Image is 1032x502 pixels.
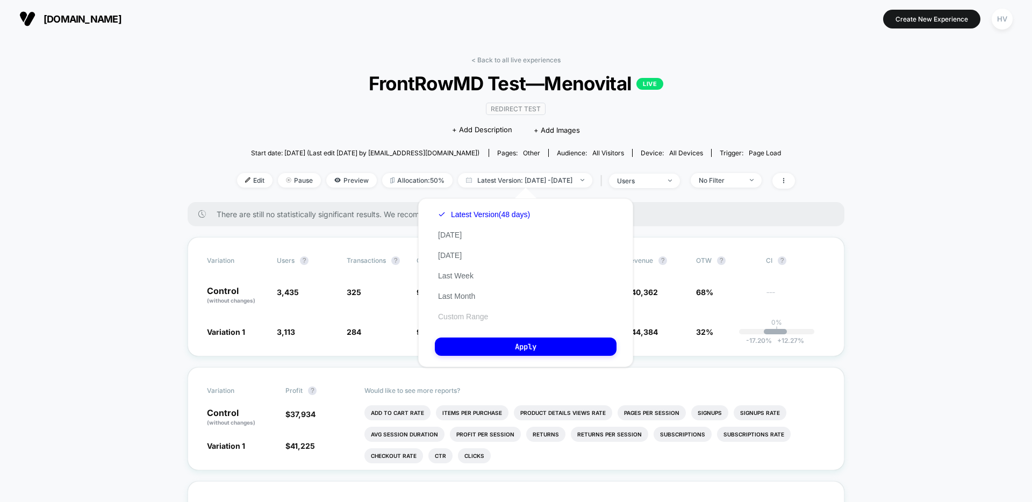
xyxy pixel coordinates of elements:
[749,149,781,157] span: Page Load
[452,125,512,135] span: + Add Description
[364,386,826,395] p: Would like to see more reports?
[278,173,321,188] span: Pause
[668,180,672,182] img: end
[580,179,584,181] img: end
[251,149,479,157] span: Start date: [DATE] (Last edit [DATE] by [EMAIL_ADDRESS][DOMAIN_NAME])
[285,386,303,395] span: Profit
[717,256,726,265] button: ?
[632,149,711,157] span: Device:
[631,288,658,297] span: 40,362
[207,408,275,427] p: Control
[44,13,121,25] span: [DOMAIN_NAME]
[290,410,316,419] span: 37,934
[992,9,1013,30] div: HV
[428,448,453,463] li: Ctr
[435,291,478,301] button: Last Month
[285,441,315,450] span: $
[217,210,823,219] span: There are still no statistically significant results. We recommend waiting a few more days
[207,386,266,395] span: Variation
[435,210,533,219] button: Latest Version(48 days)
[207,327,245,336] span: Variation 1
[617,177,660,185] div: users
[523,149,540,157] span: other
[364,405,431,420] li: Add To Cart Rate
[364,448,423,463] li: Checkout Rate
[691,405,728,420] li: Signups
[669,149,703,157] span: all devices
[458,173,592,188] span: Latest Version: [DATE] - [DATE]
[696,288,713,297] span: 68%
[598,173,609,189] span: |
[450,427,521,442] li: Profit Per Session
[696,327,713,336] span: 32%
[237,173,273,188] span: Edit
[631,327,658,336] span: 44,384
[766,256,825,265] span: CI
[717,427,791,442] li: Subscriptions Rate
[778,256,786,265] button: ?
[347,288,361,297] span: 325
[658,256,667,265] button: ?
[777,336,782,345] span: +
[746,336,772,345] span: -17.20 %
[207,441,245,450] span: Variation 1
[19,11,35,27] img: Visually logo
[636,78,663,90] p: LIVE
[300,256,309,265] button: ?
[471,56,561,64] a: < Back to all live experiences
[391,256,400,265] button: ?
[277,288,299,297] span: 3,435
[514,405,612,420] li: Product Details Views Rate
[435,312,491,321] button: Custom Range
[486,103,546,115] span: Redirect Test
[16,10,125,27] button: [DOMAIN_NAME]
[720,149,781,157] div: Trigger:
[286,177,291,183] img: end
[571,427,648,442] li: Returns Per Session
[734,405,786,420] li: Signups Rate
[526,427,565,442] li: Returns
[382,173,453,188] span: Allocation: 50%
[265,72,767,95] span: FrontRowMD Test—Menovital
[347,256,386,264] span: Transactions
[696,256,755,265] span: OTW
[592,149,624,157] span: All Visitors
[435,250,465,260] button: [DATE]
[285,410,316,419] span: $
[364,427,445,442] li: Avg Session Duration
[207,286,266,305] p: Control
[534,126,580,134] span: + Add Images
[435,338,617,356] button: Apply
[771,318,782,326] p: 0%
[654,427,712,442] li: Subscriptions
[207,297,255,304] span: (without changes)
[435,230,465,240] button: [DATE]
[308,386,317,395] button: ?
[347,327,361,336] span: 284
[557,149,624,157] div: Audience:
[458,448,491,463] li: Clicks
[466,177,472,183] img: calendar
[618,405,686,420] li: Pages Per Session
[750,179,754,181] img: end
[436,405,508,420] li: Items Per Purchase
[207,419,255,426] span: (without changes)
[699,176,742,184] div: No Filter
[435,271,477,281] button: Last Week
[776,326,778,334] p: |
[988,8,1016,30] button: HV
[207,256,266,265] span: Variation
[245,177,250,183] img: edit
[772,336,804,345] span: 12.27 %
[390,177,395,183] img: rebalance
[766,289,825,305] span: ---
[277,327,295,336] span: 3,113
[326,173,377,188] span: Preview
[883,10,980,28] button: Create New Experience
[290,441,315,450] span: 41,225
[277,256,295,264] span: users
[497,149,540,157] div: Pages:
